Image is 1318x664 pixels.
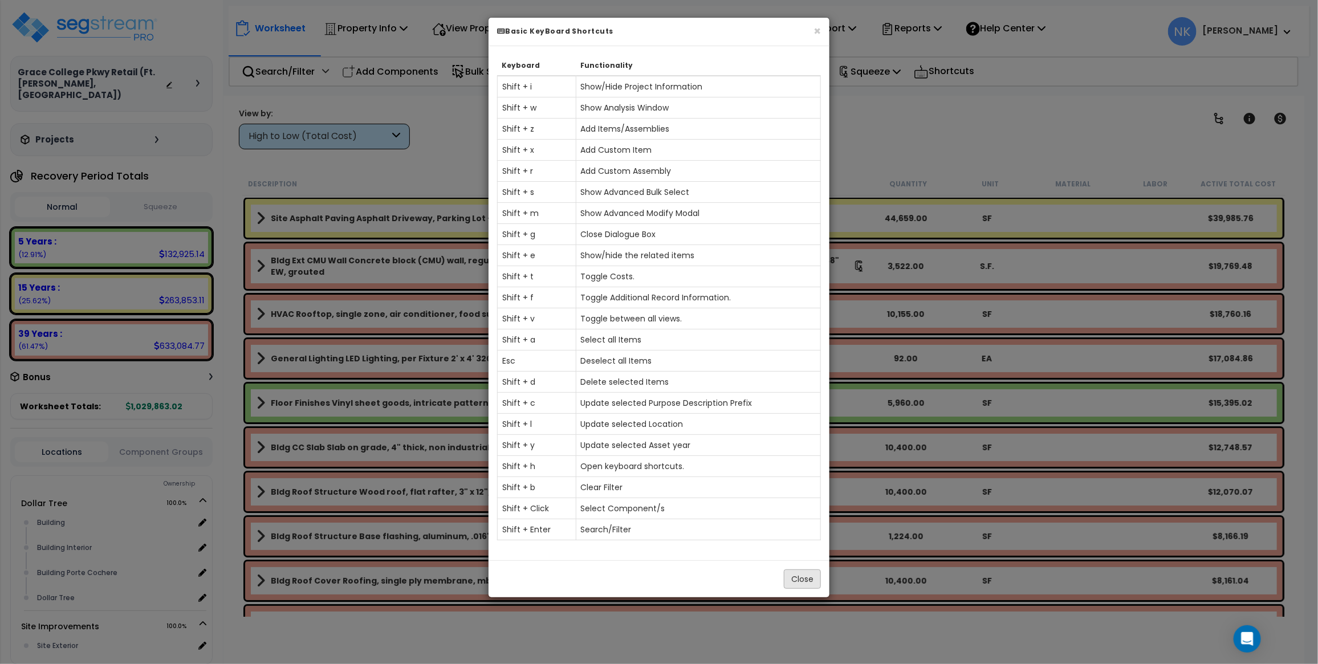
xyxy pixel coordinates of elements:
[498,266,576,287] td: Shift + t
[498,393,576,414] td: Shift + c
[576,76,820,97] td: Show/Hide Project Information
[498,182,576,203] td: Shift + s
[576,351,820,372] td: Deselect all Items
[576,97,820,119] td: Show Analysis Window
[576,161,820,182] td: Add Custom Assembly
[576,329,820,351] td: Select all Items
[498,435,576,456] td: Shift + y
[1234,625,1261,653] div: Open Intercom Messenger
[576,477,820,498] td: Clear Filter
[497,26,613,36] b: Basic KeyBoard Shortcuts
[576,414,820,435] td: Update selected Location
[498,308,576,329] td: Shift + v
[498,140,576,161] td: Shift + x
[498,203,576,224] td: Shift + m
[498,372,576,393] td: Shift + d
[580,61,633,70] small: Functionality
[498,456,576,477] td: Shift + h
[498,519,576,540] td: Shift + Enter
[498,329,576,351] td: Shift + a
[498,161,576,182] td: Shift + r
[498,245,576,266] td: Shift + e
[498,287,576,308] td: Shift + f
[576,372,820,393] td: Delete selected Items
[576,393,820,414] td: Update selected Purpose Description Prefix
[784,569,821,589] button: Close
[498,414,576,435] td: Shift + l
[498,224,576,245] td: Shift + g
[813,25,821,37] button: ×
[576,519,820,540] td: Search/Filter
[576,224,820,245] td: Close Dialogue Box
[576,182,820,203] td: Show Advanced Bulk Select
[576,203,820,224] td: Show Advanced Modify Modal
[576,456,820,477] td: Open keyboard shortcuts.
[498,477,576,498] td: Shift + b
[498,97,576,119] td: Shift + w
[576,435,820,456] td: Update selected Asset year
[576,245,820,266] td: Show/hide the related items
[502,61,540,70] small: Keyboard
[498,119,576,140] td: Shift + z
[576,308,820,329] td: Toggle between all views.
[498,76,576,97] td: Shift + i
[498,498,576,519] td: Shift + Click
[576,119,820,140] td: Add Items/Assemblies
[576,287,820,308] td: Toggle Additional Record Information.
[576,498,820,519] td: Select Component/s
[498,351,576,372] td: Esc
[576,140,820,161] td: Add Custom Item
[576,266,820,287] td: Toggle Costs.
